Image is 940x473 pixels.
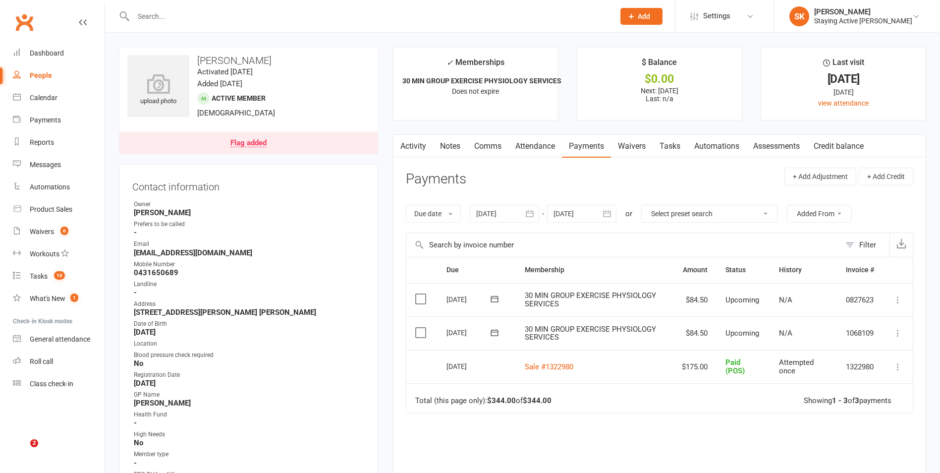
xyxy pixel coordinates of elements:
[54,271,65,280] span: 10
[30,295,65,302] div: What's New
[13,131,105,154] a: Reports
[406,172,466,187] h3: Payments
[452,87,499,95] span: Does not expire
[30,335,90,343] div: General attendance
[30,205,72,213] div: Product Sales
[30,94,57,102] div: Calendar
[814,16,912,25] div: Staying Active [PERSON_NAME]
[134,450,365,459] div: Member type
[859,239,876,251] div: Filter
[134,418,365,427] strong: -
[212,94,266,102] span: Active member
[415,397,552,405] div: Total (this page only): of
[13,221,105,243] a: Waivers 6
[134,260,365,269] div: Mobile Number
[134,299,365,309] div: Address
[508,135,562,158] a: Attendance
[746,135,807,158] a: Assessments
[673,283,717,317] td: $84.50
[438,257,516,283] th: Due
[230,139,267,147] div: Flag added
[837,350,883,384] td: 1322980
[814,7,912,16] div: [PERSON_NAME]
[837,283,883,317] td: 0827623
[134,459,365,468] strong: -
[13,42,105,64] a: Dashboard
[127,74,189,107] div: upload photo
[134,370,365,380] div: Registration Date
[134,268,365,277] strong: 0431650689
[804,397,891,405] div: Showing of payments
[673,316,717,350] td: $84.50
[653,135,687,158] a: Tasks
[855,396,859,405] strong: 3
[10,439,34,463] iframe: Intercom live chat
[406,205,461,223] button: Due date
[30,71,52,79] div: People
[673,257,717,283] th: Amount
[134,280,365,289] div: Landline
[13,373,105,395] a: Class kiosk mode
[13,243,105,265] a: Workouts
[562,135,611,158] a: Payments
[134,228,365,237] strong: -
[789,6,809,26] div: SK
[13,351,105,373] a: Roll call
[770,74,917,84] div: [DATE]
[832,396,848,405] strong: 1 - 3
[134,220,365,229] div: Prefers to be called
[13,154,105,176] a: Messages
[818,99,869,107] a: view attendance
[134,208,365,217] strong: [PERSON_NAME]
[393,135,433,158] a: Activity
[13,265,105,288] a: Tasks 10
[402,77,561,85] strong: 30 MIN GROUP EXERCISE PHYSIOLOGY SERVICES
[770,257,837,283] th: History
[60,227,68,235] span: 6
[134,410,365,419] div: Health Fund
[127,55,370,66] h3: [PERSON_NAME]
[13,109,105,131] a: Payments
[673,350,717,384] td: $175.00
[823,56,864,74] div: Last visit
[717,257,770,283] th: Status
[446,56,504,74] div: Memberships
[638,12,650,20] span: Add
[525,325,656,342] span: 30 MIN GROUP EXERCISE PHYSIOLOGY SERVICES
[30,439,38,447] span: 2
[725,358,745,375] span: Paid (POS)
[134,399,365,408] strong: [PERSON_NAME]
[13,198,105,221] a: Product Sales
[787,205,852,223] button: Added From
[134,328,365,337] strong: [DATE]
[725,329,759,338] span: Upcoming
[134,351,365,360] div: Blood pressure check required
[30,380,73,388] div: Class check-in
[807,135,871,158] a: Credit balance
[433,135,467,158] a: Notes
[703,5,730,27] span: Settings
[642,56,677,74] div: $ Balance
[487,396,516,405] strong: $344.00
[446,292,492,307] div: [DATE]
[134,390,365,400] div: GP Name
[134,319,365,329] div: Date of Birth
[12,10,37,35] a: Clubworx
[132,177,365,192] h3: Contact information
[840,233,889,257] button: Filter
[687,135,746,158] a: Automations
[611,135,653,158] a: Waivers
[859,168,913,185] button: + Add Credit
[30,161,61,169] div: Messages
[134,200,365,209] div: Owner
[625,208,632,220] div: or
[134,379,365,388] strong: [DATE]
[130,9,608,23] input: Search...
[779,329,792,338] span: N/A
[779,296,792,304] span: N/A
[446,58,453,67] i: ✓
[837,257,883,283] th: Invoice #
[197,79,242,88] time: Added [DATE]
[197,109,275,118] span: [DEMOGRAPHIC_DATA]
[30,228,54,236] div: Waivers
